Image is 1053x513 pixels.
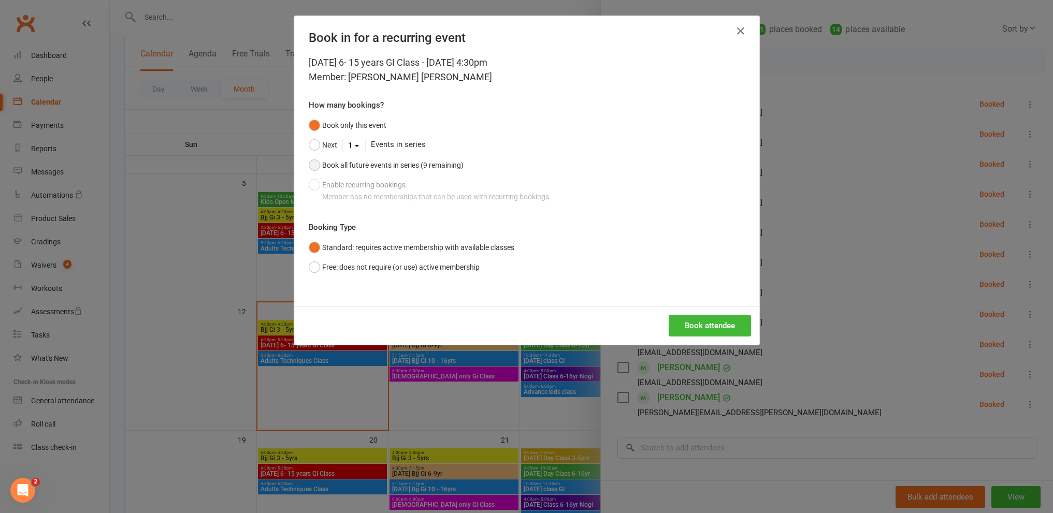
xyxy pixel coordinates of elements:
div: Book all future events in series (9 remaining) [322,159,464,171]
div: [DATE] 6- 15 years GI Class - [DATE] 4:30pm Member: [PERSON_NAME] [PERSON_NAME] [309,55,745,84]
h4: Book in for a recurring event [309,31,745,45]
div: Events in series [309,135,745,155]
label: Booking Type [309,221,356,233]
button: Free: does not require (or use) active membership [309,257,480,277]
button: Next [309,135,337,155]
button: Book only this event [309,115,386,135]
button: Standard: requires active membership with available classes [309,238,514,257]
button: Book all future events in series (9 remaining) [309,155,464,175]
label: How many bookings? [309,99,384,111]
button: Close [732,23,749,39]
iframe: Intercom live chat [10,478,35,503]
span: 2 [32,478,40,486]
button: Book attendee [669,315,751,336]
